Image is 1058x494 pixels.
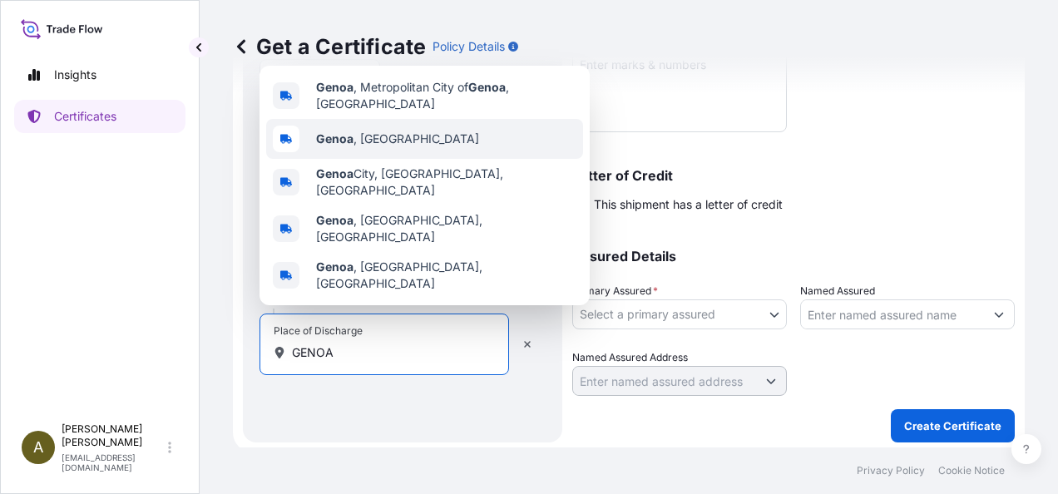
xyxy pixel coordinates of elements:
span: Select a primary assured [580,306,715,323]
input: Assured Name [801,299,984,329]
div: Show suggestions [260,66,590,305]
button: Show suggestions [756,366,786,396]
p: Letter of Credit [572,169,1015,182]
b: Genoa [468,80,506,94]
p: [PERSON_NAME] [PERSON_NAME] [62,422,165,449]
input: Place of Discharge [292,344,488,361]
label: Named Assured Address [572,349,688,366]
p: Assured Details [572,249,1015,263]
p: Create Certificate [904,417,1001,434]
p: [EMAIL_ADDRESS][DOMAIN_NAME] [62,452,165,472]
span: A [33,439,43,456]
span: Primary Assured [572,283,658,299]
input: Named Assured Address [573,366,756,396]
span: , Metropolitan City of , [GEOGRAPHIC_DATA] [316,79,576,112]
button: Show suggestions [984,299,1014,329]
p: Get a Certificate [233,33,426,60]
span: , [GEOGRAPHIC_DATA], [GEOGRAPHIC_DATA] [316,259,576,292]
label: Named Assured [800,283,875,299]
b: Genoa [316,213,353,227]
span: , [GEOGRAPHIC_DATA], [GEOGRAPHIC_DATA] [316,212,576,245]
p: Certificates [54,108,116,125]
p: Cookie Notice [938,464,1005,477]
p: Insights [54,67,96,83]
p: Policy Details [433,38,505,55]
b: Genoa [316,80,353,94]
div: Place of Discharge [274,324,363,338]
span: This shipment has a letter of credit [594,196,783,213]
p: Privacy Policy [857,464,925,477]
span: , [GEOGRAPHIC_DATA] [316,131,479,147]
span: City, [GEOGRAPHIC_DATA], [GEOGRAPHIC_DATA] [316,165,576,199]
b: Genoa [316,259,353,274]
b: Genoa [316,131,353,146]
b: Genoa [316,166,353,180]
